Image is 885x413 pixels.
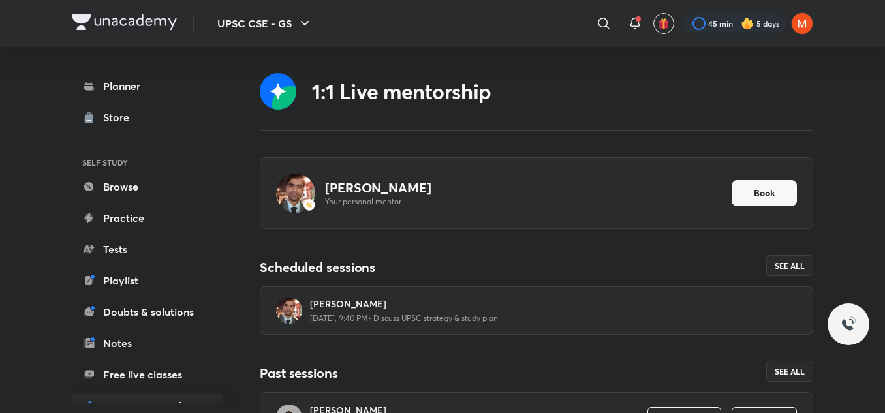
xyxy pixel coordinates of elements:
a: Practice [72,205,223,231]
img: Farhana Solanki [791,12,813,35]
p: [DATE], 9:40 PM • Discuss UPSC strategy & study plan [310,313,498,324]
a: See all [766,361,813,382]
h6: [PERSON_NAME] [310,298,797,311]
img: streak [741,17,754,30]
a: Store [72,104,223,130]
a: Playlist [72,268,223,294]
button: Book [732,180,797,206]
div: Store [103,110,137,125]
a: Notes [72,330,223,356]
span: See all [775,261,805,270]
img: c6a1207024ce40758ffbf228a6abd584.jpg [276,298,302,324]
p: Your personal mentor [325,196,722,207]
h4: Scheduled sessions [260,259,536,276]
h6: SELF STUDY [72,151,223,174]
span: Book [754,187,775,200]
img: Avatar [276,174,315,213]
h4: [PERSON_NAME] [325,179,722,196]
a: See all [766,255,813,276]
img: ttu [841,316,856,332]
img: Company Logo [72,14,177,30]
a: Doubts & solutions [72,299,223,325]
span: See all [775,367,805,376]
h4: Past sessions [260,365,536,382]
button: UPSC CSE - GS [210,10,320,37]
a: Tests [72,236,223,262]
a: Planner [72,73,223,99]
div: 1:1 Live mentorship [312,78,491,104]
a: Free live classes [72,361,223,388]
a: Company Logo [72,14,177,33]
a: Browse [72,174,223,200]
img: - [303,199,315,211]
button: avatar [653,13,674,34]
img: avatar [658,18,670,29]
